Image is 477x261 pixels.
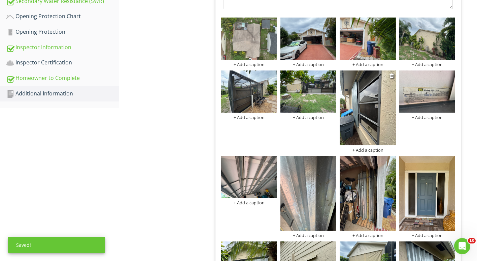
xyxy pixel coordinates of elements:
[340,233,396,238] div: + Add a caption
[399,70,455,113] img: photo.jpg
[221,70,277,113] img: photo.jpg
[280,115,336,120] div: + Add a caption
[280,233,336,238] div: + Add a caption
[454,238,470,254] iframe: Intercom live chat
[340,70,396,145] img: photo.jpg
[340,62,396,67] div: + Add a caption
[280,156,336,231] img: photo.jpg
[221,18,277,60] img: data
[340,147,396,153] div: + Add a caption
[6,28,119,36] div: Opening Protection
[280,62,336,67] div: + Add a caption
[6,12,119,21] div: Opening Protection Chart
[280,70,336,113] img: photo.jpg
[399,18,455,60] img: photo.jpg
[221,200,277,205] div: + Add a caption
[6,74,119,83] div: Homeowner to Complete
[221,115,277,120] div: + Add a caption
[340,18,396,60] img: photo.jpg
[399,233,455,238] div: + Add a caption
[6,89,119,98] div: Additional Information
[6,43,119,52] div: Inspector Information
[6,58,119,67] div: Inspector Certification
[399,62,455,67] div: + Add a caption
[221,62,277,67] div: + Add a caption
[340,156,396,231] img: photo.jpg
[221,156,277,198] img: data
[468,238,476,243] span: 10
[280,18,336,60] img: photo.jpg
[399,115,455,120] div: + Add a caption
[8,237,105,253] div: Saved!
[399,156,455,231] img: photo.jpg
